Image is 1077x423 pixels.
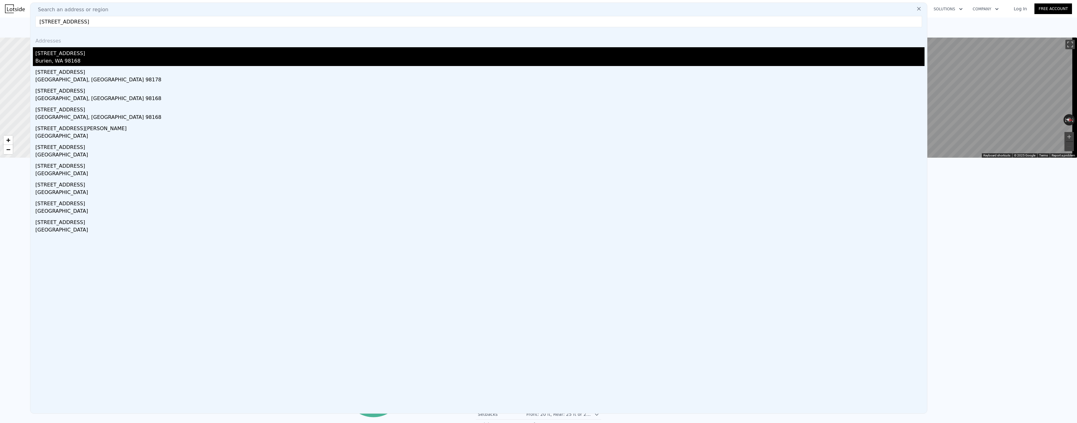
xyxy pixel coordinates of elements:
[35,95,925,104] div: [GEOGRAPHIC_DATA], [GEOGRAPHIC_DATA] 98168
[35,85,925,95] div: [STREET_ADDRESS]
[1006,6,1034,12] a: Log In
[35,151,925,160] div: [GEOGRAPHIC_DATA]
[35,122,925,132] div: [STREET_ADDRESS][PERSON_NAME]
[35,197,925,207] div: [STREET_ADDRESS]
[35,170,925,179] div: [GEOGRAPHIC_DATA]
[526,411,594,417] div: Front: 20 ft, Rear: 25 ft or 20% of lot depth (min. 10 ft), Side: 5 ft
[1014,154,1035,157] span: © 2025 Google
[3,145,13,154] a: Zoom out
[5,4,25,13] img: Lotside
[35,76,925,85] div: [GEOGRAPHIC_DATA], [GEOGRAPHIC_DATA] 98178
[968,3,1004,15] button: Company
[1065,40,1075,49] button: Toggle fullscreen view
[35,47,925,57] div: [STREET_ADDRESS]
[929,3,968,15] button: Solutions
[35,16,922,27] input: Enter an address, city, region, neighborhood or zip code
[1064,132,1074,141] button: Zoom in
[35,66,925,76] div: [STREET_ADDRESS]
[35,141,925,151] div: [STREET_ADDRESS]
[1064,142,1074,151] button: Zoom out
[35,189,925,197] div: [GEOGRAPHIC_DATA]
[35,104,925,114] div: [STREET_ADDRESS]
[1063,116,1075,123] button: Reset the view
[35,207,925,216] div: [GEOGRAPHIC_DATA]
[33,32,925,47] div: Addresses
[35,216,925,226] div: [STREET_ADDRESS]
[6,145,10,153] span: −
[1064,114,1067,125] button: Rotate counterclockwise
[33,6,108,13] span: Search an address or region
[983,153,1010,158] button: Keyboard shortcuts
[35,114,925,122] div: [GEOGRAPHIC_DATA], [GEOGRAPHIC_DATA] 98168
[1072,114,1075,125] button: Rotate clockwise
[3,135,13,145] a: Zoom in
[35,179,925,189] div: [STREET_ADDRESS]
[35,160,925,170] div: [STREET_ADDRESS]
[1034,3,1072,14] a: Free Account
[6,136,10,144] span: +
[35,226,925,235] div: [GEOGRAPHIC_DATA]
[478,411,526,417] div: Setbacks
[1052,154,1075,157] a: Report a problem
[35,57,925,66] div: Burien, WA 98168
[1039,154,1048,157] a: Terms (opens in new tab)
[35,132,925,141] div: [GEOGRAPHIC_DATA]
